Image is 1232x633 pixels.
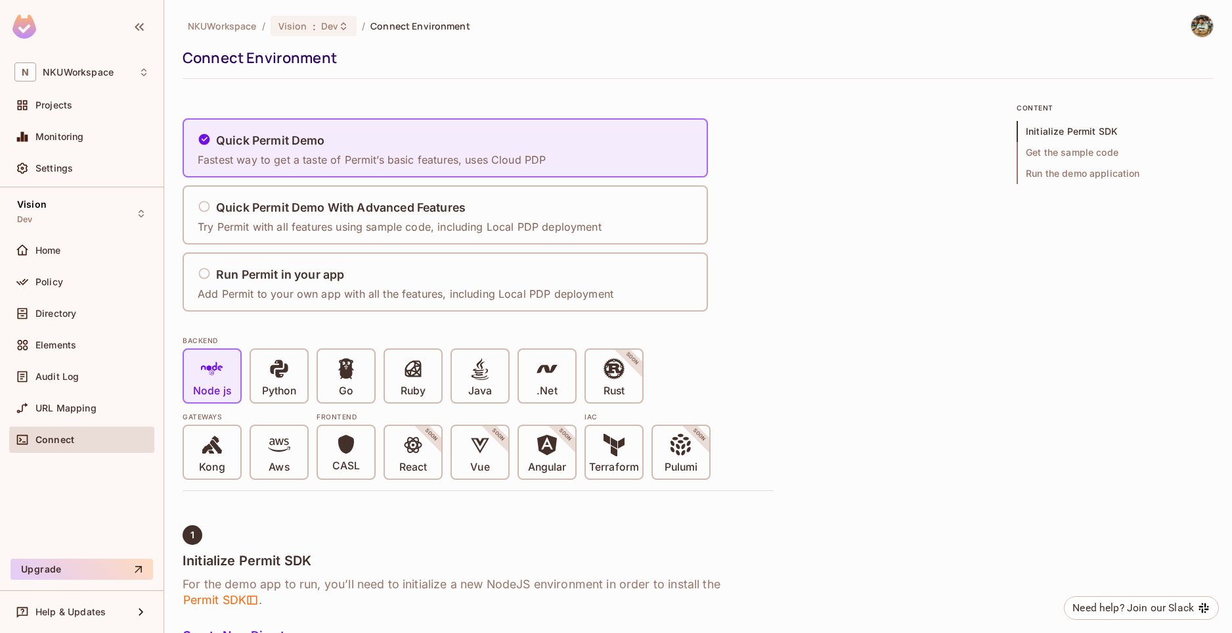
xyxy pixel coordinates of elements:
[35,403,97,413] span: URL Mapping
[332,459,360,473] p: CASL
[35,245,61,256] span: Home
[183,592,259,608] span: Permit SDK
[35,340,76,350] span: Elements
[35,607,106,617] span: Help & Updates
[665,461,697,474] p: Pulumi
[198,287,613,301] p: Add Permit to your own app with all the features, including Local PDP deployment
[1017,121,1214,142] span: Initialize Permit SDK
[406,410,457,461] span: SOON
[1017,142,1214,163] span: Get the sample code
[262,20,265,32] li: /
[216,201,466,214] h5: Quick Permit Demo With Advanced Features
[1072,600,1194,616] div: Need help? Join our Slack
[607,333,658,385] span: SOON
[468,385,492,398] p: Java
[35,434,74,445] span: Connect
[589,461,639,474] p: Terraform
[183,576,774,608] h6: For the demo app to run, you’ll need to initialize a new NodeJS environment in order to install t...
[584,411,711,422] div: IAC
[216,268,344,281] h5: Run Permit in your app
[35,163,73,174] span: Settings
[370,20,470,32] span: Connect Environment
[12,14,36,39] img: SReyMgAAAABJRU5ErkJggg==
[470,461,489,474] p: Vue
[11,559,153,580] button: Upgrade
[1017,103,1214,113] p: content
[14,62,36,82] span: N
[262,385,296,398] p: Python
[198,152,546,167] p: Fastest way to get a taste of Permit’s basic features, uses Cloud PDP
[193,385,231,398] p: Node js
[312,21,317,32] span: :
[35,100,72,110] span: Projects
[674,410,725,461] span: SOON
[339,385,353,398] p: Go
[35,131,84,142] span: Monitoring
[43,67,114,78] span: Workspace: NKUWorkspace
[183,411,309,422] div: Gateways
[321,20,338,32] span: Dev
[278,20,307,32] span: Vision
[528,461,567,474] p: Angular
[362,20,365,32] li: /
[401,385,426,398] p: Ruby
[183,335,774,346] div: BACKEND
[35,308,76,319] span: Directory
[35,371,79,382] span: Audit Log
[473,410,524,461] span: SOON
[17,199,47,210] span: Vision
[188,20,257,32] span: the active workspace
[317,411,577,422] div: Frontend
[198,220,602,234] p: Try Permit with all features using sample code, including Local PDP deployment
[190,530,194,540] span: 1
[183,48,1207,68] div: Connect Environment
[183,553,774,569] h4: Initialize Permit SDK
[399,461,427,474] p: React
[1191,15,1213,37] img: Sumit Soni
[199,461,225,474] p: Kong
[540,410,591,461] span: SOON
[269,461,289,474] p: Aws
[604,385,625,398] p: Rust
[35,277,63,287] span: Policy
[216,134,325,147] h5: Quick Permit Demo
[1017,163,1214,184] span: Run the demo application
[537,385,557,398] p: .Net
[17,214,32,225] span: Dev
